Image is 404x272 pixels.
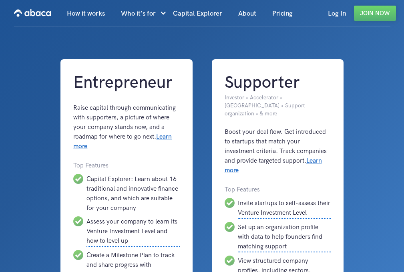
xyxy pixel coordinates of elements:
[14,6,51,19] img: Abaca logo
[238,198,331,219] div: Invite startups to self-assess their Venture Investment Level
[73,72,179,94] h1: Entrepreneur
[225,185,331,195] div: Top Features
[238,222,331,252] div: Set up an organization profile with data to help founders find matching support
[225,127,331,175] div: Boost your deal flow. Get introduced to startups that match your investment criteria. Track compa...
[73,103,179,151] div: Raise capital through communicating with supporters, a picture of where your company stands now, ...
[354,6,396,21] a: Join Now
[225,94,331,118] div: Investor • Accelerator • [GEOGRAPHIC_DATA] • Support organization • & more
[73,161,179,171] div: Top Features
[86,216,179,247] div: Assess your company to learn its Venture Investment Level and how to level up
[86,174,179,213] div: Capital Explorer: Learn about 16 traditional and innovative finance options, and which are suitab...
[225,72,331,94] h1: Supporter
